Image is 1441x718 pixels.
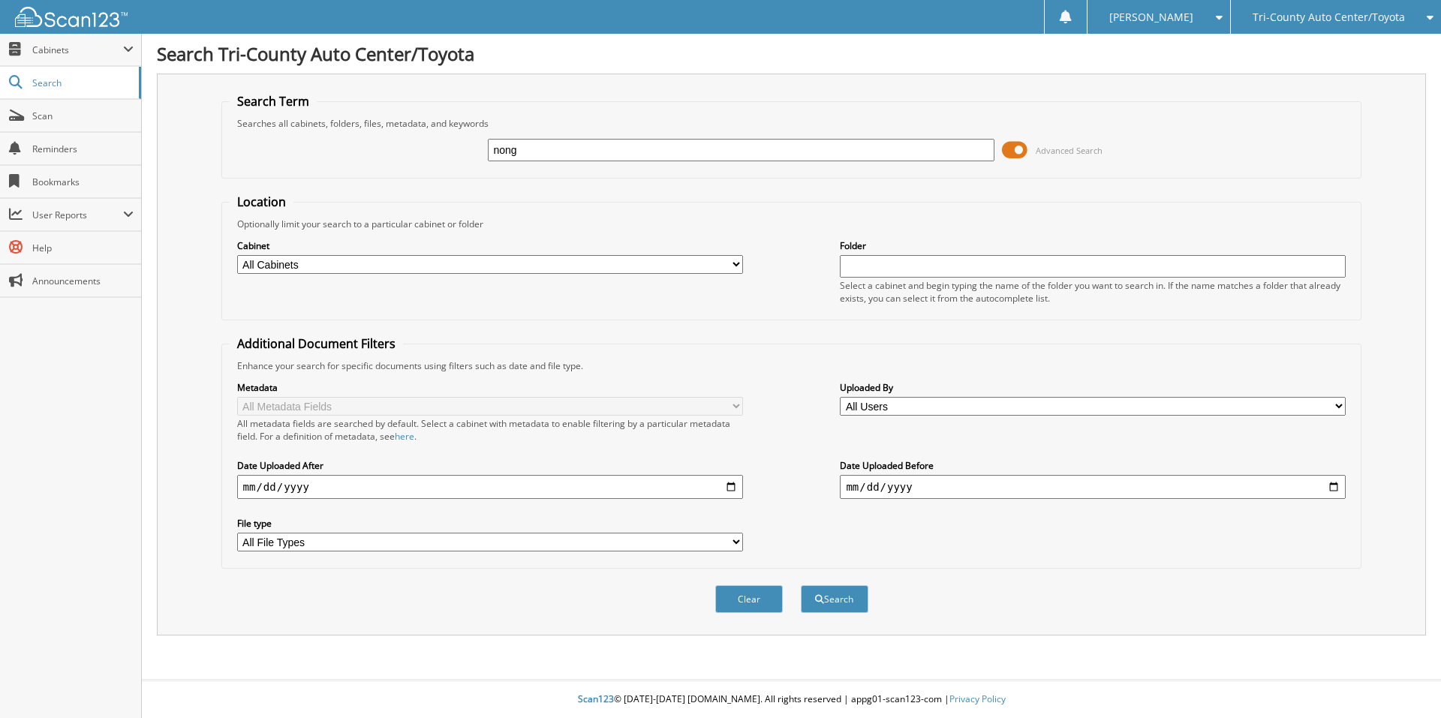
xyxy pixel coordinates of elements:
[840,381,1346,394] label: Uploaded By
[32,242,134,254] span: Help
[157,41,1426,66] h1: Search Tri-County Auto Center/Toyota
[142,681,1441,718] div: © [DATE]-[DATE] [DOMAIN_NAME]. All rights reserved | appg01-scan123-com |
[230,359,1354,372] div: Enhance your search for specific documents using filters such as date and file type.
[32,176,134,188] span: Bookmarks
[32,44,123,56] span: Cabinets
[32,110,134,122] span: Scan
[949,692,1006,705] a: Privacy Policy
[395,430,414,443] a: here
[15,7,128,27] img: scan123-logo-white.svg
[1366,646,1441,718] iframe: Chat Widget
[32,275,134,287] span: Announcements
[578,692,614,705] span: Scan123
[840,475,1346,499] input: end
[237,459,743,472] label: Date Uploaded After
[230,117,1354,130] div: Searches all cabinets, folders, files, metadata, and keywords
[801,585,868,613] button: Search
[715,585,783,613] button: Clear
[32,209,123,221] span: User Reports
[840,459,1346,472] label: Date Uploaded Before
[1109,13,1193,22] span: [PERSON_NAME]
[32,143,134,155] span: Reminders
[1253,13,1405,22] span: Tri-County Auto Center/Toyota
[237,475,743,499] input: start
[32,77,131,89] span: Search
[237,517,743,530] label: File type
[840,279,1346,305] div: Select a cabinet and begin typing the name of the folder you want to search in. If the name match...
[237,417,743,443] div: All metadata fields are searched by default. Select a cabinet with metadata to enable filtering b...
[1036,145,1103,156] span: Advanced Search
[230,218,1354,230] div: Optionally limit your search to a particular cabinet or folder
[230,335,403,352] legend: Additional Document Filters
[230,93,317,110] legend: Search Term
[230,194,293,210] legend: Location
[237,239,743,252] label: Cabinet
[237,381,743,394] label: Metadata
[840,239,1346,252] label: Folder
